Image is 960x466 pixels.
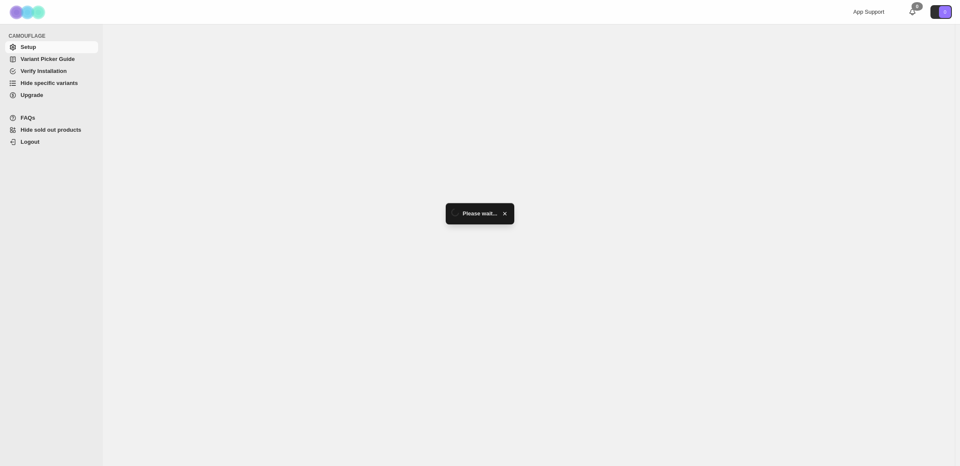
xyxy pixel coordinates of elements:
span: FAQs [21,115,35,121]
span: Verify Installation [21,68,67,74]
span: Avatar with initials 0 [939,6,951,18]
span: Logout [21,139,39,145]
a: Upgrade [5,89,98,101]
a: Verify Installation [5,65,98,77]
a: 0 [908,8,917,16]
a: Hide sold out products [5,124,98,136]
button: Avatar with initials 0 [930,5,952,19]
a: Setup [5,41,98,53]
span: Upgrade [21,92,43,98]
span: Hide specific variants [21,80,78,86]
span: Variant Picker Guide [21,56,75,62]
a: Hide specific variants [5,77,98,89]
span: App Support [853,9,884,15]
img: Camouflage [7,0,50,24]
span: Setup [21,44,36,50]
a: Variant Picker Guide [5,53,98,65]
a: FAQs [5,112,98,124]
span: Hide sold out products [21,127,81,133]
text: 0 [944,9,946,15]
span: Please wait... [463,209,498,218]
a: Logout [5,136,98,148]
span: CAMOUFLAGE [9,33,99,39]
div: 0 [912,2,923,11]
